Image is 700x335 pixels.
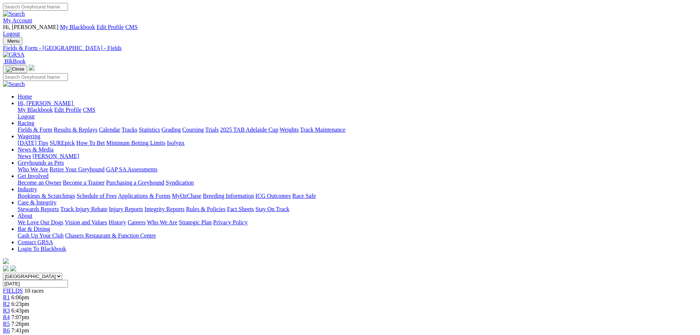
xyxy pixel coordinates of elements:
a: Minimum Betting Limits [106,140,165,146]
span: BlkBook [4,58,26,64]
button: Toggle navigation [3,37,22,45]
div: Bar & Dining [18,232,697,239]
a: Bar & Dining [18,226,50,232]
a: Grading [162,126,181,133]
a: Stay On Track [255,206,289,212]
a: FIELDS [3,288,23,294]
span: Menu [7,38,19,44]
a: News [18,153,31,159]
a: Integrity Reports [144,206,184,212]
a: Fields & Form [18,126,52,133]
a: BlkBook [3,58,26,64]
img: Search [3,81,25,88]
a: Trials [205,126,219,133]
a: CMS [83,107,96,113]
a: Calendar [99,126,120,133]
a: Applications & Forms [118,193,170,199]
a: We Love Our Dogs [18,219,63,225]
a: Greyhounds as Pets [18,160,64,166]
a: [DATE] Tips [18,140,48,146]
button: Toggle navigation [3,65,27,73]
a: Edit Profile [97,24,124,30]
span: Hi, [PERSON_NAME] [3,24,58,30]
a: Who We Are [147,219,177,225]
a: MyOzChase [172,193,201,199]
img: facebook.svg [3,265,9,271]
a: Breeding Information [203,193,254,199]
a: Syndication [166,179,194,186]
div: Wagering [18,140,697,146]
span: R2 [3,301,10,307]
a: Careers [128,219,146,225]
a: SUREpick [50,140,75,146]
input: Search [3,73,68,81]
a: My Account [3,17,32,24]
span: 7:26pm [11,321,29,327]
a: Stewards Reports [18,206,59,212]
a: Track Maintenance [300,126,345,133]
a: Injury Reports [109,206,143,212]
a: Statistics [139,126,160,133]
a: Isolynx [167,140,184,146]
a: Industry [18,186,37,192]
span: 7:07pm [11,314,29,320]
span: R1 [3,294,10,300]
span: 6:23pm [11,301,29,307]
img: logo-grsa-white.png [29,65,35,71]
div: Greyhounds as Pets [18,166,697,173]
a: Logout [3,31,20,37]
a: Cash Up Your Club [18,232,64,239]
div: About [18,219,697,226]
a: Hi, [PERSON_NAME] [18,100,75,106]
a: R3 [3,307,10,314]
div: My Account [3,24,697,37]
a: Edit Profile [54,107,82,113]
a: GAP SA Assessments [106,166,158,172]
a: Results & Replays [54,126,97,133]
a: Home [18,93,32,100]
a: My Blackbook [60,24,95,30]
input: Select date [3,280,68,288]
a: Bookings & Scratchings [18,193,75,199]
a: Retire Your Greyhound [50,166,105,172]
a: Race Safe [292,193,316,199]
div: Industry [18,193,697,199]
span: R5 [3,321,10,327]
a: History [108,219,126,225]
div: Get Involved [18,179,697,186]
a: R6 [3,327,10,334]
a: Track Injury Rebate [60,206,107,212]
img: Close [6,66,24,72]
a: 2025 TAB Adelaide Cup [220,126,278,133]
a: R4 [3,314,10,320]
img: GRSA [3,51,25,58]
a: Coursing [182,126,204,133]
div: Care & Integrity [18,206,697,213]
img: Search [3,11,25,17]
a: Get Involved [18,173,49,179]
a: Logout [18,113,35,120]
img: logo-grsa-white.png [3,258,9,264]
input: Search [3,3,68,11]
a: Schedule of Fees [76,193,116,199]
a: My Blackbook [18,107,53,113]
a: Login To Blackbook [18,246,66,252]
span: 7:41pm [11,327,29,334]
a: Fields & Form - [GEOGRAPHIC_DATA] - Fields [3,45,697,51]
a: Tracks [122,126,137,133]
div: Racing [18,126,697,133]
a: Privacy Policy [213,219,248,225]
a: [PERSON_NAME] [32,153,79,159]
span: 6:06pm [11,294,29,300]
a: Contact GRSA [18,239,53,245]
a: Who We Are [18,166,48,172]
a: Racing [18,120,34,126]
a: CMS [125,24,138,30]
a: Become an Owner [18,179,61,186]
a: ICG Outcomes [255,193,291,199]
